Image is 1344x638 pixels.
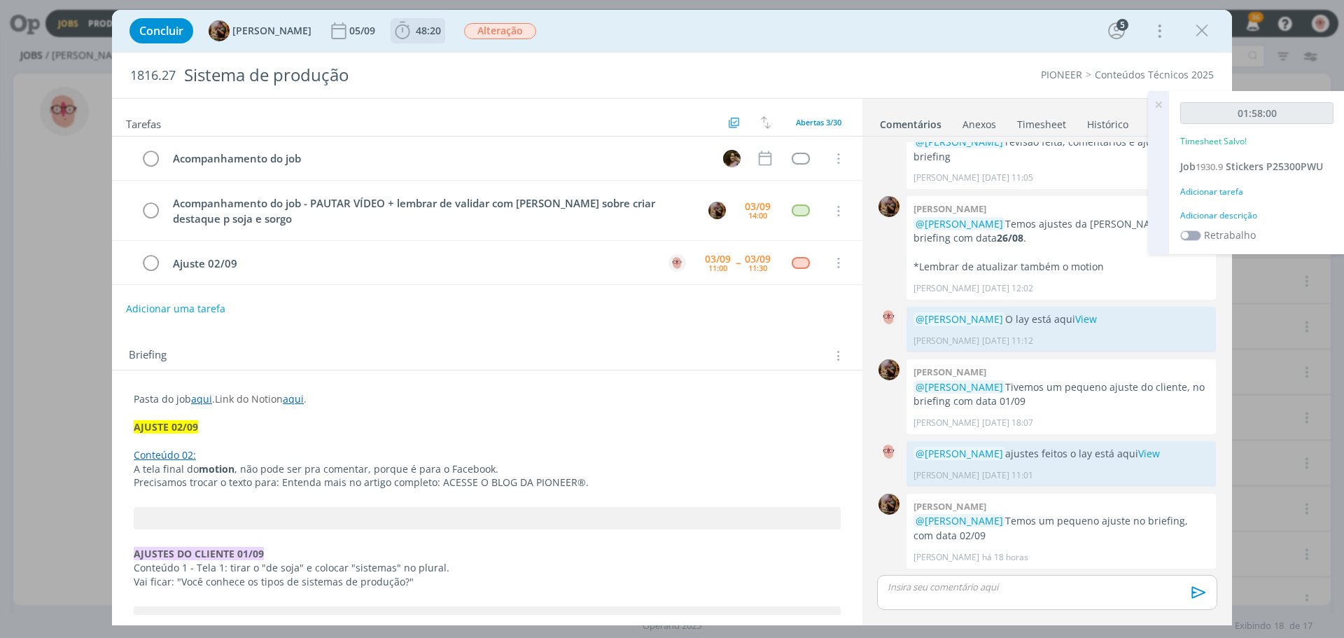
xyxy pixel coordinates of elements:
span: , não pode ser pra comentar, porque é para o Facebook. [234,462,498,476]
span: Alteração [464,23,536,39]
span: [DATE] 11:01 [982,469,1033,482]
p: *Lembrar de atualizar também o motion [913,260,1209,274]
img: A [878,494,899,515]
div: 03/09 [745,254,771,264]
strong: motion [199,462,234,476]
div: 14:00 [748,211,767,219]
button: A [666,252,687,273]
img: arrow-down-up.svg [761,116,771,129]
a: Conteúdo 02: [134,448,196,462]
span: [DATE] 18:07 [982,417,1033,429]
strong: AJUSTE 02/09 [134,420,198,434]
p: Temos ajustes da [PERSON_NAME], no briefing com data . [913,217,1209,246]
button: A [706,200,727,221]
a: aqui [191,392,212,405]
span: Link do Notion [215,392,283,405]
a: Job1930.9Stickers P25300PWU [1180,160,1323,173]
div: Acompanhamento do job [167,150,710,167]
span: -- [736,258,740,268]
a: Comentários [879,111,942,132]
img: A [878,307,899,328]
span: Tarefas [126,114,161,131]
span: @[PERSON_NAME] [916,380,1003,394]
div: 5 [1116,19,1128,31]
img: A [878,441,899,462]
p: [PERSON_NAME] [913,172,979,184]
a: View [1075,312,1097,326]
p: revisão feita, comentários e ajustes no briefing [913,135,1209,164]
span: @[PERSON_NAME] [916,135,1003,148]
p: [PERSON_NAME] [913,469,979,482]
p: [PERSON_NAME] [913,417,979,429]
div: 03/09 [745,202,771,211]
p: Temos um pequeno ajuste no briefing, com data 02/09 [913,514,1209,543]
img: A [668,254,686,272]
span: 48:20 [416,24,441,37]
span: Concluir [139,25,183,36]
b: [PERSON_NAME] [913,500,986,513]
div: Ajuste 02/09 [167,255,655,272]
p: [PERSON_NAME] [913,551,979,564]
div: 11:00 [708,264,727,272]
span: @[PERSON_NAME] [916,312,1003,326]
span: [DATE] 11:12 [982,335,1033,347]
img: A [708,202,726,219]
button: N [721,148,742,169]
p: O lay está aqui [913,312,1209,326]
span: @[PERSON_NAME] [916,217,1003,230]
span: há 18 horas [982,551,1028,564]
span: @[PERSON_NAME] [916,447,1003,460]
div: 11:30 [748,264,767,272]
p: Timesheet Salvo! [1180,135,1247,148]
div: 03/09 [705,254,731,264]
strong: AJUSTES DO CLIENTE 01/09 [134,547,264,560]
span: [PERSON_NAME] [232,26,311,36]
span: A tela final do [134,462,199,476]
p: Pasta do job . [134,392,841,406]
span: Briefing [129,347,167,365]
button: 48:20 [391,20,444,42]
a: PIONEER [1041,68,1082,81]
div: Sistema de produção [178,58,757,92]
span: Stickers P25300PWU [1226,160,1323,173]
strong: 26/08 [997,231,1023,244]
a: View [1138,447,1160,460]
span: 1816.27 [130,68,176,83]
div: Adicionar descrição [1180,209,1333,222]
button: A[PERSON_NAME] [209,20,311,41]
p: [PERSON_NAME] [913,282,979,295]
span: [DATE] 12:02 [982,282,1033,295]
a: Timesheet [1016,111,1067,132]
div: 05/09 [349,26,378,36]
span: . [304,392,307,405]
b: [PERSON_NAME] [913,202,986,215]
span: @[PERSON_NAME] [916,514,1003,527]
p: ajustes feitos o lay está aqui [913,447,1209,461]
div: dialog [112,10,1232,625]
img: A [878,196,899,217]
span: [DATE] 11:05 [982,172,1033,184]
span: Vai ficar: "Você conhece os tipos de sistemas de produção?" [134,575,414,588]
span: Abertas 3/30 [796,117,841,127]
button: Concluir [129,18,193,43]
a: Histórico [1086,111,1129,132]
span: 1930.9 [1196,160,1223,173]
button: Alteração [463,22,537,40]
b: [PERSON_NAME] [913,366,986,378]
span: Precisamos trocar o texto para: Entenda mais no artigo completo: ACESSE O BLOG DA PIONEER®. [134,476,589,489]
button: Adicionar uma tarefa [125,296,226,321]
button: 5 [1105,20,1128,42]
img: A [209,20,230,41]
img: N [723,150,741,167]
div: Anexos [962,118,996,132]
a: Conteúdos Técnicos 2025 [1095,68,1214,81]
div: Acompanhamento do job - PAUTAR VÍDEO + lembrar de validar com [PERSON_NAME] sobre criar destaque ... [167,195,695,228]
p: Tivemos um pequeno ajuste do cliente, no briefing com data 01/09 [913,380,1209,409]
div: Adicionar tarefa [1180,186,1333,198]
label: Retrabalho [1204,228,1256,242]
a: aqui [283,392,304,405]
img: A [878,359,899,380]
p: [PERSON_NAME] [913,335,979,347]
span: Conteúdo 1 - Tela 1: tirar o "de soja" e colocar "sistemas" no plural. [134,561,449,574]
